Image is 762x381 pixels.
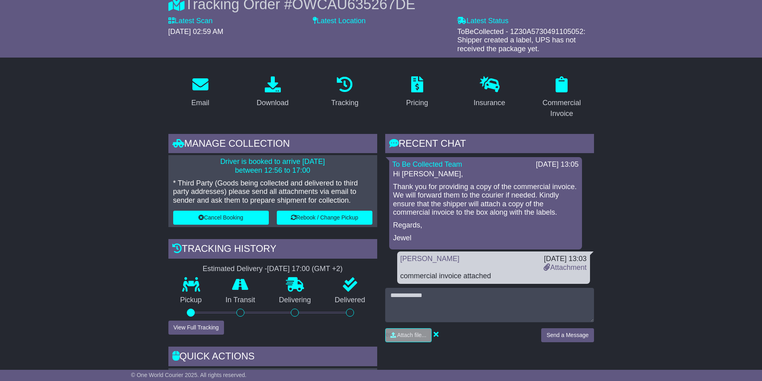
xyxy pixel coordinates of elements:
[313,17,366,26] label: Latest Location
[173,158,372,175] p: Driver is booked to arrive [DATE] between 12:56 to 17:00
[331,98,358,108] div: Tracking
[393,170,578,179] p: Hi [PERSON_NAME],
[168,296,214,305] p: Pickup
[256,98,288,108] div: Download
[474,98,505,108] div: Insurance
[393,183,578,217] p: Thank you for providing a copy of the commercial invoice. We will forward them to the courier if ...
[468,74,510,111] a: Insurance
[457,28,585,53] span: ToBeCollected - 1Z30A5730491105052: Shipper created a label, UPS has not received the package yet.
[168,347,377,368] div: Quick Actions
[406,98,428,108] div: Pricing
[168,239,377,261] div: Tracking history
[173,211,269,225] button: Cancel Booking
[267,296,323,305] p: Delivering
[173,179,372,205] p: * Third Party (Goods being collected and delivered to third party addresses) please send all atta...
[168,265,377,273] div: Estimated Delivery -
[168,321,224,335] button: View Full Tracking
[168,134,377,156] div: Manage collection
[168,28,224,36] span: [DATE] 02:59 AM
[457,17,508,26] label: Latest Status
[131,372,247,378] span: © One World Courier 2025. All rights reserved.
[544,263,586,271] a: Attachment
[267,265,343,273] div: [DATE] 17:00 (GMT +2)
[530,74,594,122] a: Commercial Invoice
[535,98,589,119] div: Commercial Invoice
[251,74,294,111] a: Download
[393,221,578,230] p: Regards,
[191,98,209,108] div: Email
[392,160,462,168] a: To Be Collected Team
[544,255,586,263] div: [DATE] 13:03
[277,211,372,225] button: Rebook / Change Pickup
[393,234,578,243] p: Jewel
[323,296,377,305] p: Delivered
[385,134,594,156] div: RECENT CHAT
[536,160,579,169] div: [DATE] 13:05
[400,255,460,263] a: [PERSON_NAME]
[186,74,214,111] a: Email
[541,328,594,342] button: Send a Message
[401,74,433,111] a: Pricing
[400,272,587,281] div: commercial invoice attached
[168,17,213,26] label: Latest Scan
[326,74,364,111] a: Tracking
[214,296,267,305] p: In Transit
